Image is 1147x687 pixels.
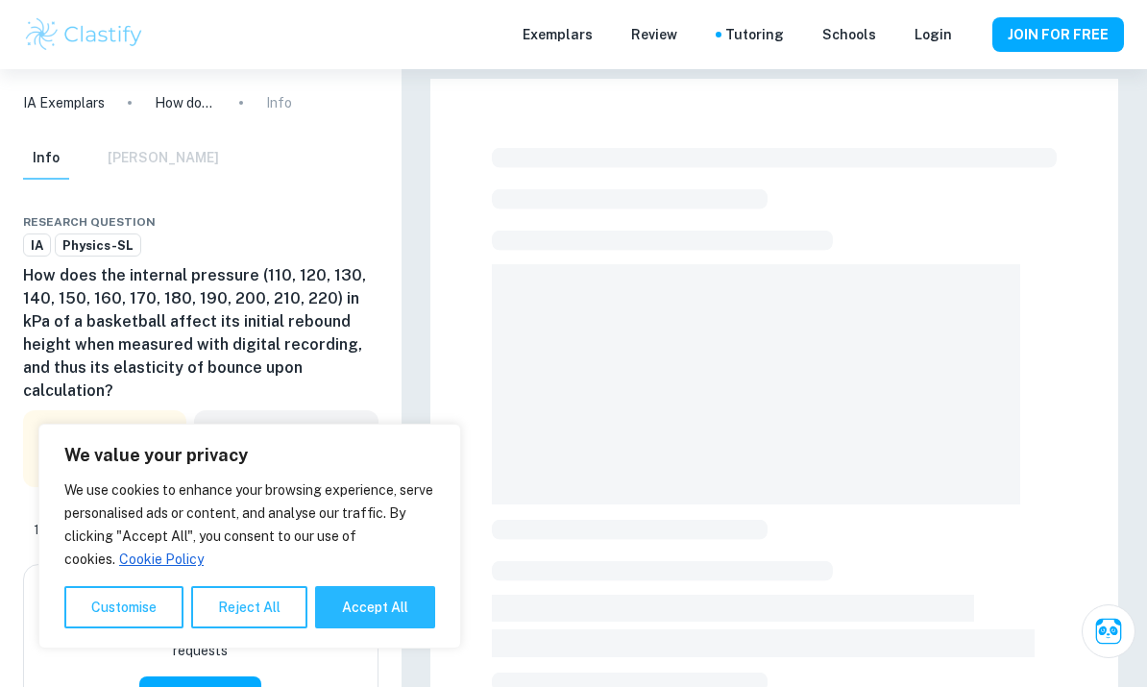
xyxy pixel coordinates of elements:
p: How does the internal pressure (110, 120, 130, 140, 150, 160, 170, 180, 190, 200, 210, 220) in kP... [155,92,216,113]
a: Physics-SL [55,233,141,258]
span: Research question [23,213,156,231]
a: Tutoring [725,24,784,45]
a: Login [915,24,952,45]
span: Physics-SL [56,236,140,256]
div: Bookmark [344,210,359,233]
div: Like [23,514,50,545]
div: Share [305,210,321,233]
div: Download [325,210,340,233]
a: IA [23,233,51,258]
button: JOIN FOR FREE [992,17,1124,52]
p: Review [631,24,677,45]
button: Info [23,137,69,180]
a: Cookie Policy [118,551,205,568]
p: We use cookies to enhance your browsing experience, serve personalised ads or content, and analys... [64,478,435,571]
a: Schools [822,24,876,45]
img: Clastify logo [23,15,145,54]
p: Exemplars [523,24,593,45]
button: Customise [64,586,183,628]
div: Report issue [363,210,378,233]
button: Help and Feedback [967,30,977,39]
button: Ask Clai [1082,604,1135,658]
p: We value your privacy [64,444,435,467]
span: 1 [23,521,50,540]
h6: How does the internal pressure (110, 120, 130, 140, 150, 160, 170, 180, 190, 200, 210, 220) in kP... [23,264,378,403]
div: We value your privacy [38,424,461,649]
button: Accept All [315,586,435,628]
button: Reject All [191,586,307,628]
p: Info [266,92,292,113]
a: IA Exemplars [23,92,105,113]
span: IA [24,236,50,256]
